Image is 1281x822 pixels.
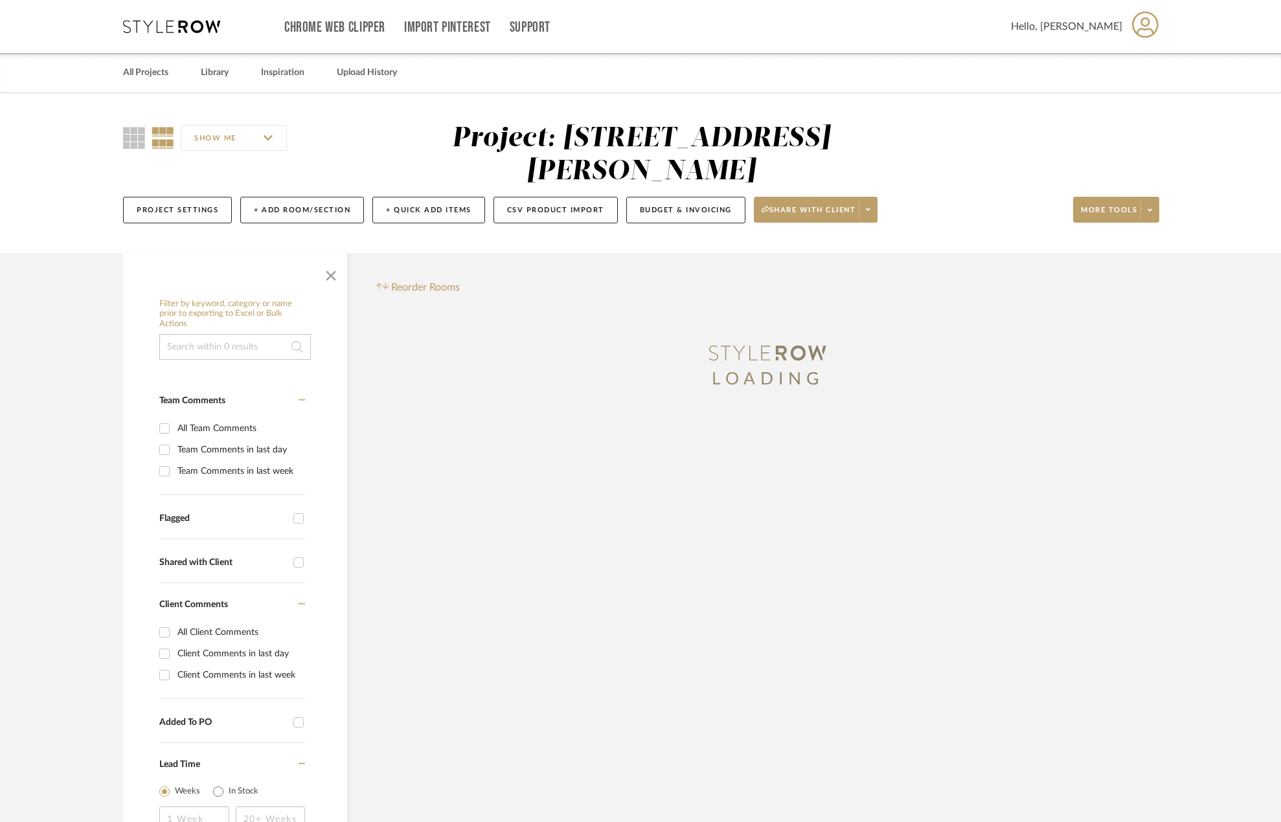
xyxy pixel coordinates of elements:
[159,557,287,568] div: Shared with Client
[159,760,200,769] span: Lead Time
[626,197,745,223] button: Budget & Invoicing
[175,785,200,798] label: Weeks
[177,461,302,482] div: Team Comments in last week
[493,197,618,223] button: CSV Product Import
[762,205,856,225] span: Share with client
[404,22,491,33] a: Import Pinterest
[261,64,304,82] a: Inspiration
[159,334,311,360] input: Search within 0 results
[123,64,168,82] a: All Projects
[318,260,344,286] button: Close
[1011,19,1122,34] span: Hello, [PERSON_NAME]
[159,513,287,524] div: Flagged
[452,125,830,185] div: Project: [STREET_ADDRESS][PERSON_NAME]
[177,643,302,664] div: Client Comments in last day
[177,439,302,460] div: Team Comments in last day
[391,280,460,295] span: Reorder Rooms
[159,299,311,329] h6: Filter by keyword, category or name prior to exporting to Excel or Bulk Actions
[754,197,878,223] button: Share with client
[201,64,229,82] a: Library
[376,280,460,295] button: Reorder Rooms
[240,197,364,223] button: + Add Room/Section
[1073,197,1159,223] button: More tools
[1081,205,1137,225] span: More tools
[159,600,228,609] span: Client Comments
[337,64,397,82] a: Upload History
[510,22,550,33] a: Support
[177,622,302,643] div: All Client Comments
[123,197,232,223] button: Project Settings
[159,396,225,405] span: Team Comments
[284,22,385,33] a: Chrome Web Clipper
[177,665,302,685] div: Client Comments in last week
[229,785,258,798] label: In Stock
[712,371,823,388] span: LOADING
[159,717,287,728] div: Added To PO
[372,197,485,223] button: + Quick Add Items
[177,418,302,439] div: All Team Comments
